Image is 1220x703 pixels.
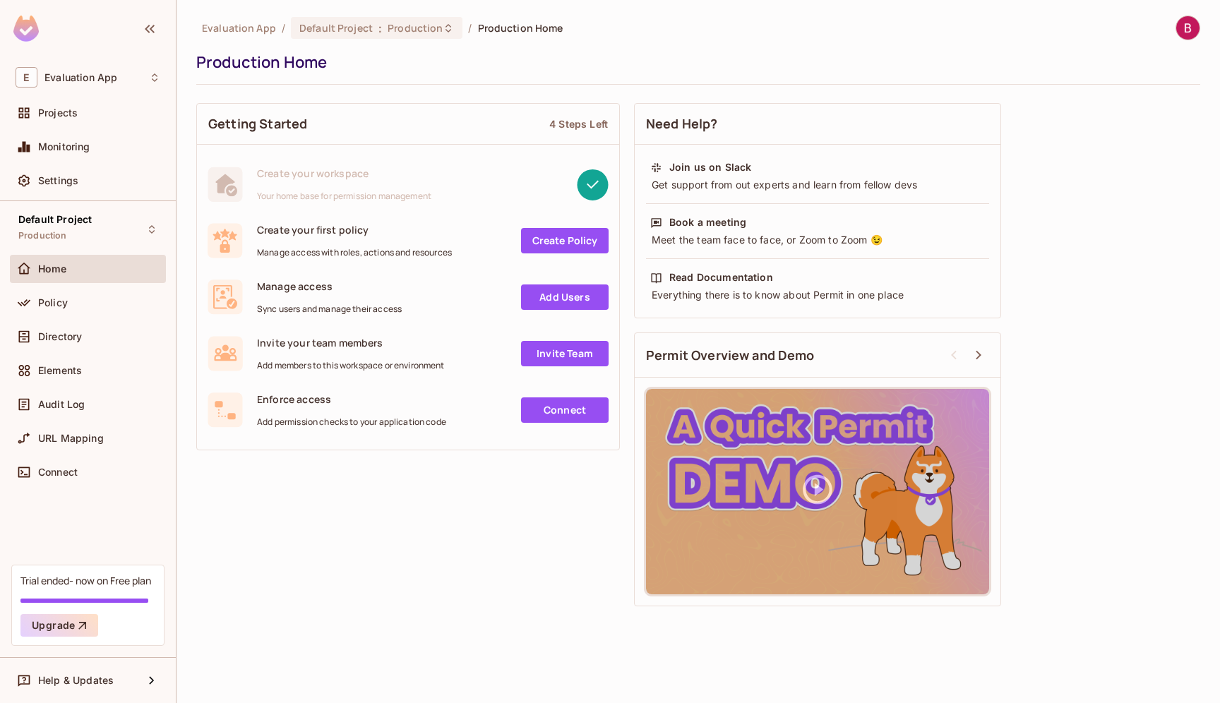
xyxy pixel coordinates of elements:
[468,21,472,35] li: /
[44,72,117,83] span: Workspace: Evaluation App
[521,397,609,423] a: Connect
[257,392,446,406] span: Enforce access
[18,230,67,241] span: Production
[38,399,85,410] span: Audit Log
[257,360,445,371] span: Add members to this workspace or environment
[257,247,452,258] span: Manage access with roles, actions and resources
[38,467,78,478] span: Connect
[13,16,39,42] img: SReyMgAAAABJRU5ErkJggg==
[257,416,446,428] span: Add permission checks to your application code
[208,115,307,133] span: Getting Started
[257,191,431,202] span: Your home base for permission management
[257,336,445,349] span: Invite your team members
[20,614,98,637] button: Upgrade
[38,263,67,275] span: Home
[38,675,114,686] span: Help & Updates
[20,574,151,587] div: Trial ended- now on Free plan
[650,288,985,302] div: Everything there is to know about Permit in one place
[257,167,431,180] span: Create your workspace
[282,21,285,35] li: /
[650,233,985,247] div: Meet the team face to face, or Zoom to Zoom 😉
[669,215,746,229] div: Book a meeting
[646,115,718,133] span: Need Help?
[257,280,402,293] span: Manage access
[521,284,609,310] a: Add Users
[38,297,68,308] span: Policy
[38,141,90,152] span: Monitoring
[650,178,985,192] div: Get support from out experts and learn from fellow devs
[669,160,751,174] div: Join us on Slack
[18,214,92,225] span: Default Project
[38,331,82,342] span: Directory
[478,21,563,35] span: Production Home
[257,304,402,315] span: Sync users and manage their access
[257,223,452,236] span: Create your first policy
[299,21,373,35] span: Default Project
[549,117,608,131] div: 4 Steps Left
[1176,16,1200,40] img: Bradley Thornhill
[202,21,276,35] span: the active workspace
[38,175,78,186] span: Settings
[16,67,37,88] span: E
[646,347,815,364] span: Permit Overview and Demo
[669,270,773,284] div: Read Documentation
[388,21,443,35] span: Production
[38,107,78,119] span: Projects
[521,341,609,366] a: Invite Team
[521,228,609,253] a: Create Policy
[196,52,1193,73] div: Production Home
[38,433,104,444] span: URL Mapping
[378,23,383,34] span: :
[38,365,82,376] span: Elements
